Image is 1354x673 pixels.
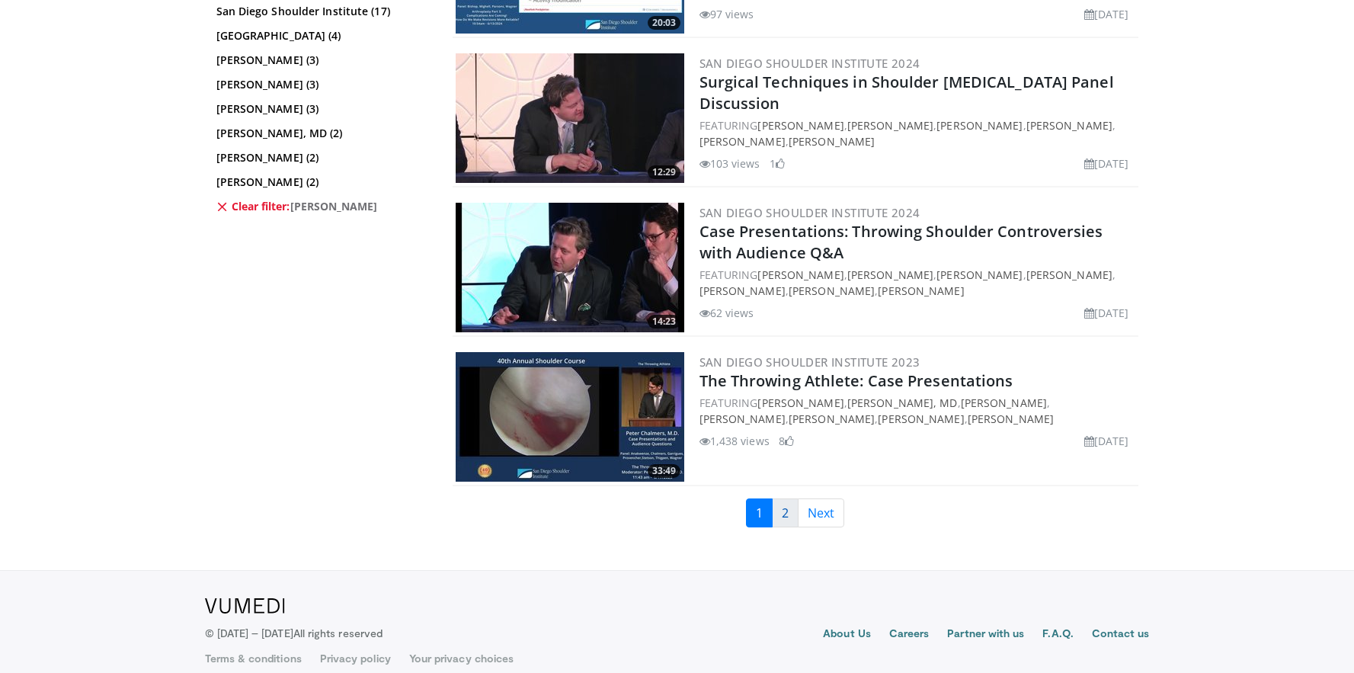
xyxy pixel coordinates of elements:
[456,203,684,332] a: 14:23
[779,433,794,449] li: 8
[770,155,785,171] li: 1
[847,118,933,133] a: [PERSON_NAME]
[968,412,1054,426] a: [PERSON_NAME]
[936,118,1023,133] a: [PERSON_NAME]
[216,150,426,165] a: [PERSON_NAME] (2)
[216,175,426,190] a: [PERSON_NAME] (2)
[648,464,680,478] span: 33:49
[456,203,684,332] img: 7c684693-7ffd-47e0-a0a3-2865e6ad520a.300x170_q85_crop-smart_upscale.jpg
[216,101,426,117] a: [PERSON_NAME] (3)
[699,433,770,449] li: 1,438 views
[1092,626,1150,644] a: Contact us
[205,651,302,666] a: Terms & conditions
[878,412,964,426] a: [PERSON_NAME]
[205,598,285,614] img: VuMedi Logo
[293,627,383,639] span: All rights reserved
[699,395,1135,427] div: FEATURING , , , , , ,
[789,284,875,298] a: [PERSON_NAME]
[947,626,1024,644] a: Partner with us
[878,284,964,298] a: [PERSON_NAME]
[216,77,426,92] a: [PERSON_NAME] (3)
[699,56,920,71] a: San Diego Shoulder Institute 2024
[772,498,799,527] a: 2
[699,72,1114,114] a: Surgical Techniques in Shoulder [MEDICAL_DATA] Panel Discussion
[648,16,680,30] span: 20:03
[409,651,514,666] a: Your privacy choices
[699,155,760,171] li: 103 views
[699,117,1135,149] div: FEATURING , , , , ,
[320,651,391,666] a: Privacy policy
[456,53,684,183] a: 12:29
[456,53,684,183] img: 4e12648d-c1ae-45c2-9982-869fa131e788.300x170_q85_crop-smart_upscale.jpg
[1084,155,1129,171] li: [DATE]
[1026,268,1112,282] a: [PERSON_NAME]
[290,199,378,214] span: [PERSON_NAME]
[699,221,1103,263] a: Case Presentations: Throwing Shoulder Controversies with Audience Q&A
[699,205,920,220] a: San Diego Shoulder Institute 2024
[648,315,680,328] span: 14:23
[453,498,1138,527] nav: Search results pages
[757,268,843,282] a: [PERSON_NAME]
[699,284,786,298] a: [PERSON_NAME]
[216,4,426,19] a: San Diego Shoulder Institute (17)
[789,134,875,149] a: [PERSON_NAME]
[216,28,426,43] a: [GEOGRAPHIC_DATA] (4)
[847,396,958,410] a: [PERSON_NAME], MD
[456,352,684,482] img: 0c6e97bb-853d-4f03-9b10-90c0720e6eb8.300x170_q85_crop-smart_upscale.jpg
[1042,626,1073,644] a: F.A.Q.
[216,199,426,214] a: Clear filter:[PERSON_NAME]
[847,268,933,282] a: [PERSON_NAME]
[1084,305,1129,321] li: [DATE]
[699,412,786,426] a: [PERSON_NAME]
[216,53,426,68] a: [PERSON_NAME] (3)
[456,352,684,482] a: 33:49
[757,396,843,410] a: [PERSON_NAME]
[216,126,426,141] a: [PERSON_NAME], MD (2)
[746,498,773,527] a: 1
[961,396,1047,410] a: [PERSON_NAME]
[1084,433,1129,449] li: [DATE]
[936,268,1023,282] a: [PERSON_NAME]
[798,498,844,527] a: Next
[699,267,1135,299] div: FEATURING , , , , , ,
[823,626,871,644] a: About Us
[789,412,875,426] a: [PERSON_NAME]
[205,626,383,641] p: © [DATE] – [DATE]
[757,118,843,133] a: [PERSON_NAME]
[699,134,786,149] a: [PERSON_NAME]
[699,305,754,321] li: 62 views
[699,6,754,22] li: 97 views
[889,626,930,644] a: Careers
[1026,118,1112,133] a: [PERSON_NAME]
[1084,6,1129,22] li: [DATE]
[699,354,920,370] a: San Diego Shoulder Institute 2023
[648,165,680,179] span: 12:29
[699,370,1013,391] a: The Throwing Athlete: Case Presentations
